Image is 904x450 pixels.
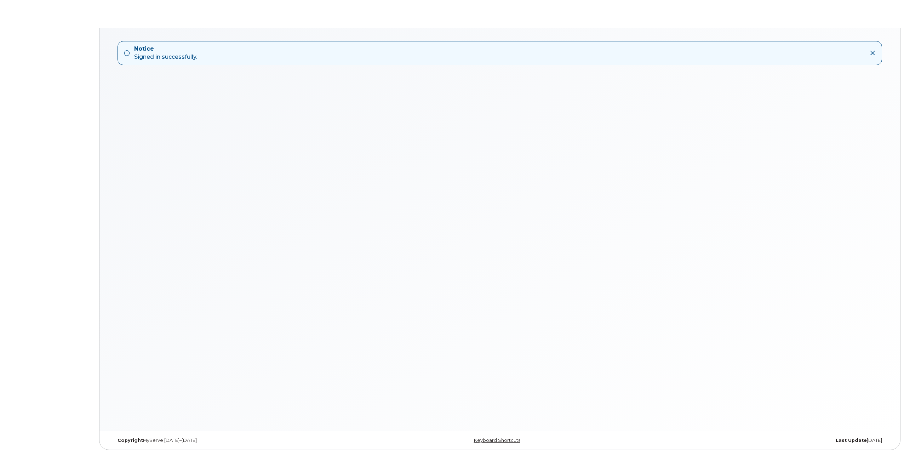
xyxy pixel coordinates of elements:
strong: Last Update [836,438,867,443]
a: Keyboard Shortcuts [474,438,520,443]
strong: Notice [134,45,197,53]
div: Signed in successfully. [134,45,197,61]
div: MyServe [DATE]–[DATE] [112,438,371,443]
div: [DATE] [629,438,887,443]
strong: Copyright [118,438,143,443]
